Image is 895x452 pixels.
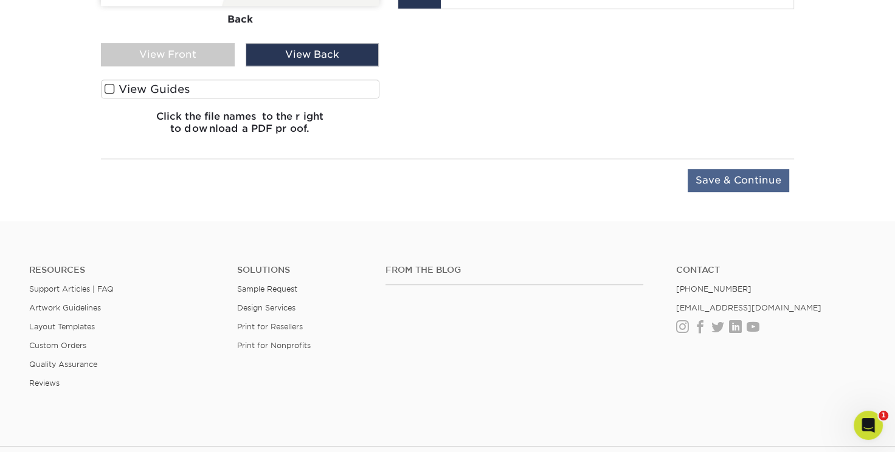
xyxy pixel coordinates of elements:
h4: Solutions [237,265,367,275]
a: [PHONE_NUMBER] [676,284,752,293]
h4: Resources [29,265,219,275]
a: Design Services [237,303,295,312]
a: Quality Assurance [29,360,97,369]
div: Back [101,5,379,32]
a: [EMAIL_ADDRESS][DOMAIN_NAME] [676,303,821,312]
label: View Guides [101,80,379,98]
span: 1 [879,411,888,420]
h4: From the Blog [385,265,643,275]
a: Reviews [29,378,60,388]
a: Custom Orders [29,341,86,350]
iframe: Intercom live chat [854,411,883,440]
a: Artwork Guidelines [29,303,101,312]
div: View Back [246,43,379,66]
div: View Front [101,43,235,66]
h6: Click the file names to the right to download a PDF proof. [101,111,379,143]
a: Print for Nonprofits [237,341,311,350]
input: Save & Continue [688,169,789,192]
a: Contact [676,265,866,275]
a: Layout Templates [29,322,95,331]
a: Sample Request [237,284,297,293]
a: Support Articles | FAQ [29,284,114,293]
a: Print for Resellers [237,322,303,331]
